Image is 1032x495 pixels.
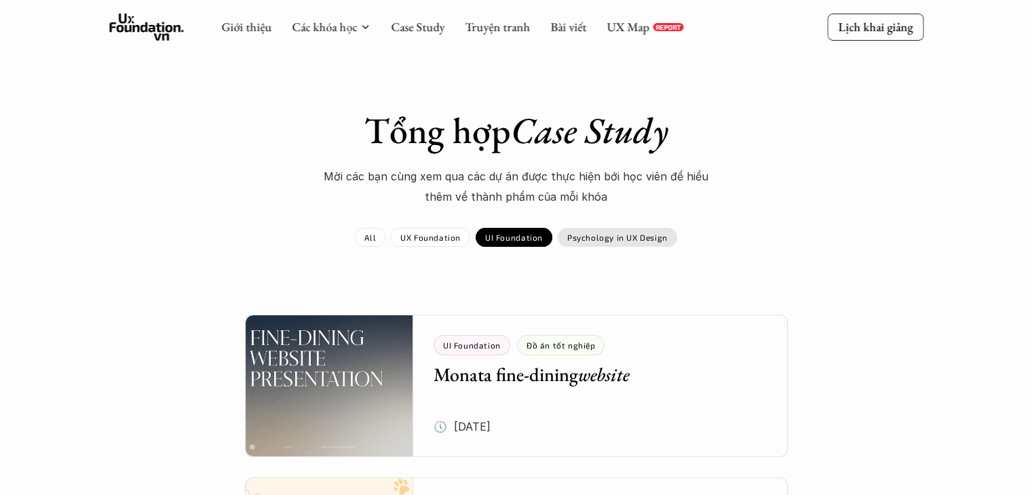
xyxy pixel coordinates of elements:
[511,106,668,154] em: Case Study
[313,166,720,207] p: Mời các bạn cùng xem qua các dự án được thực hiện bới học viên để hiểu thêm về thành phẩm của mỗi...
[355,228,385,247] a: All
[465,19,530,35] a: Truyện tranh
[400,233,461,242] p: UX Foundation
[221,19,271,35] a: Giới thiệu
[838,19,913,35] p: Lịch khai giảng
[391,228,470,247] a: UX Foundation
[245,315,788,457] a: UI FoundationĐồ án tốt nghiệpMonata fine-diningwebsite🕔 [DATE]
[485,233,543,242] p: UI Foundation
[391,19,444,35] a: Case Study
[279,108,754,153] h1: Tổng hợp
[567,233,668,242] p: Psychology in UX Design
[364,233,376,242] p: All
[655,23,681,31] p: REPORT
[292,19,357,35] a: Các khóa học
[476,228,552,247] a: UI Foundation
[558,228,677,247] a: Psychology in UX Design
[550,19,586,35] a: Bài viết
[607,19,649,35] a: UX Map
[827,14,923,40] a: Lịch khai giảng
